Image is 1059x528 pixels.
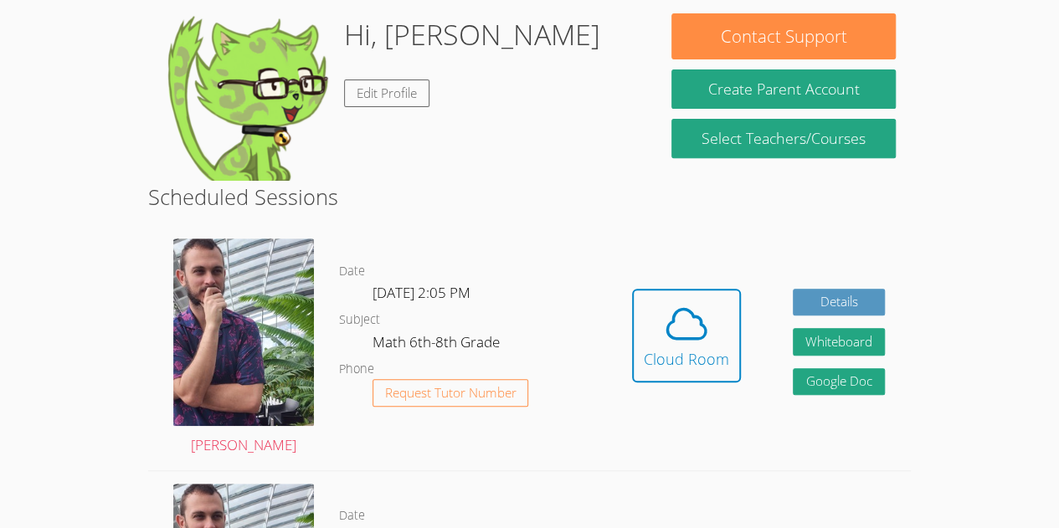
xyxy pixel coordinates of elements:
[671,119,895,158] a: Select Teachers/Courses
[339,359,374,380] dt: Phone
[671,13,895,59] button: Contact Support
[173,238,314,457] a: [PERSON_NAME]
[644,347,729,371] div: Cloud Room
[344,79,429,107] a: Edit Profile
[339,310,380,331] dt: Subject
[793,368,885,396] a: Google Doc
[339,505,365,526] dt: Date
[671,69,895,109] button: Create Parent Account
[373,283,470,302] span: [DATE] 2:05 PM
[173,238,314,426] img: 20240721_091457.jpg
[339,261,365,282] dt: Date
[373,331,503,359] dd: Math 6th-8th Grade
[385,387,517,399] span: Request Tutor Number
[148,181,911,213] h2: Scheduled Sessions
[373,379,529,407] button: Request Tutor Number
[793,289,885,316] a: Details
[632,289,741,382] button: Cloud Room
[163,13,331,181] img: default.png
[344,13,600,56] h1: Hi, [PERSON_NAME]
[793,328,885,356] button: Whiteboard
